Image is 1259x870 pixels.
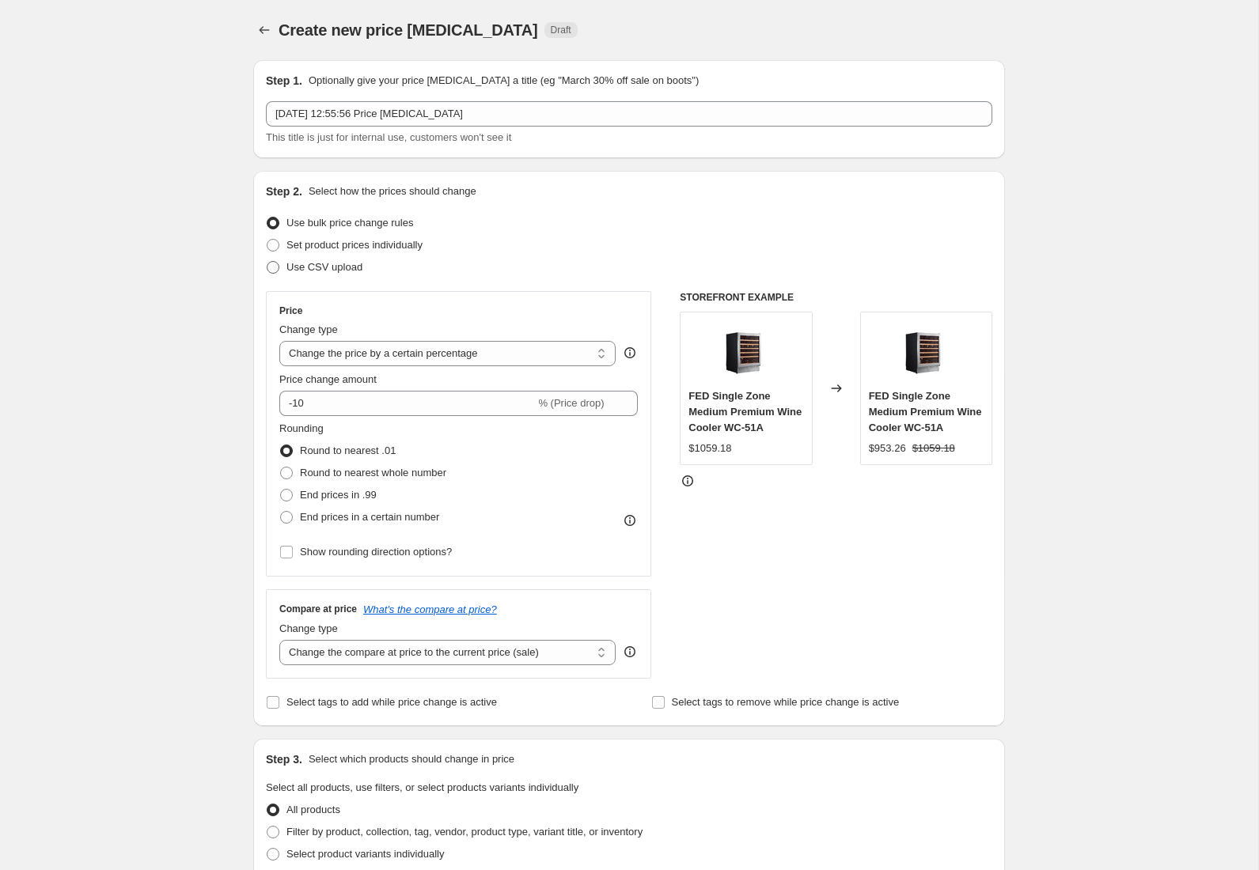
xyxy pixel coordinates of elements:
[279,304,302,317] h3: Price
[680,291,992,304] h6: STOREFRONT EXAMPLE
[253,19,275,41] button: Price change jobs
[363,603,497,615] button: What's the compare at price?
[286,804,340,815] span: All products
[279,622,338,634] span: Change type
[688,441,731,456] div: $1059.18
[309,183,476,199] p: Select how the prices should change
[538,397,604,409] span: % (Price drop)
[688,390,802,433] span: FED Single Zone Medium Premium Wine Cooler WC-51A
[279,323,338,335] span: Change type
[266,101,992,127] input: 30% off holiday sale
[286,239,423,251] span: Set product prices individually
[286,826,643,838] span: Filter by product, collection, tag, vendor, product type, variant title, or inventory
[266,183,302,199] h2: Step 2.
[266,751,302,767] h2: Step 3.
[286,261,362,273] span: Use CSV upload
[300,489,377,501] span: End prices in .99
[912,441,955,456] strike: $1059.18
[894,320,958,384] img: wc-15a_F.E.D_Single_Zone_Medium_Premium_Wine_Cooler_WC-51A_80x.jpg
[300,546,452,558] span: Show rounding direction options?
[286,217,413,229] span: Use bulk price change rules
[715,320,778,384] img: wc-15a_F.E.D_Single_Zone_Medium_Premium_Wine_Cooler_WC-51A_80x.jpg
[279,373,377,385] span: Price change amount
[286,848,444,860] span: Select product variants individually
[551,24,571,36] span: Draft
[266,131,511,143] span: This title is just for internal use, customers won't see it
[286,696,497,708] span: Select tags to add while price change is active
[869,441,906,456] div: $953.26
[869,390,982,433] span: FED Single Zone Medium Premium Wine Cooler WC-51A
[279,603,357,615] h3: Compare at price
[622,345,638,361] div: help
[309,73,699,89] p: Optionally give your price [MEDICAL_DATA] a title (eg "March 30% off sale on boots")
[300,467,446,478] span: Round to nearest whole number
[266,73,302,89] h2: Step 1.
[300,511,439,523] span: End prices in a certain number
[309,751,514,767] p: Select which products should change in price
[622,644,638,660] div: help
[266,781,578,793] span: Select all products, use filters, or select products variants individually
[279,422,324,434] span: Rounding
[279,21,538,39] span: Create new price [MEDICAL_DATA]
[672,696,900,708] span: Select tags to remove while price change is active
[300,444,396,456] span: Round to nearest .01
[279,391,535,416] input: -15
